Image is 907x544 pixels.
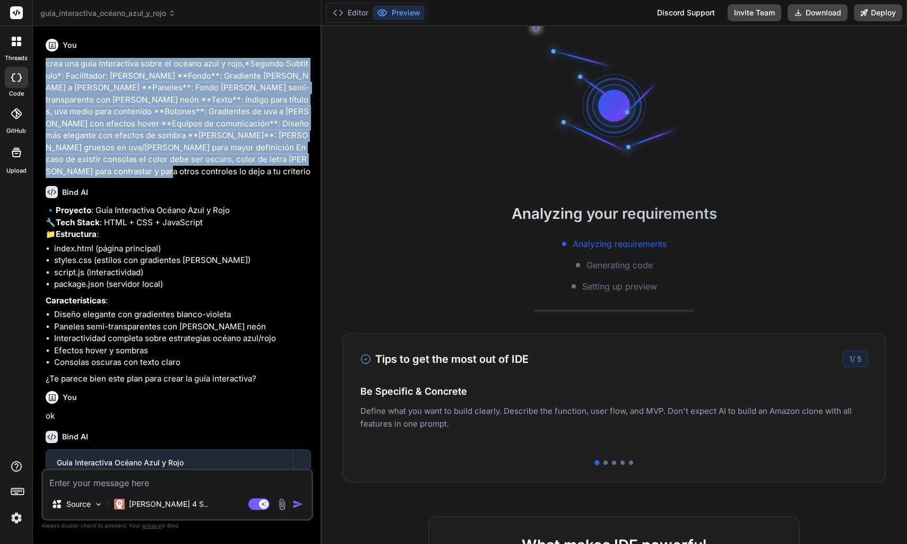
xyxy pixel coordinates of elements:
[728,4,781,21] button: Invite Team
[56,217,100,227] strong: Tech Stack
[63,392,77,403] h6: You
[582,280,657,293] span: Setting up preview
[46,295,311,307] p: :
[7,509,25,527] img: settings
[40,8,176,19] span: guía_interactiva_océano_azul_y_rojo
[573,237,667,250] span: Analyzing requirements
[54,267,311,279] li: script.js (interactividad)
[54,309,311,321] li: Diseño elegante con gradientes blanco-violeta
[360,351,529,367] h3: Tips to get the most out of IDE
[57,457,282,468] div: Guía Interactiva Océano Azul y Rojo
[54,333,311,345] li: Interactividad completa sobre estrategias océano azul/rojo
[857,354,861,363] span: 5
[46,58,311,177] p: crea una guía interactiva sobre el océano azul y rojo,*Segundo Subtitulo*: Facilitador: [PERSON_N...
[41,521,313,531] p: Always double-check its answers. Your in Bind
[360,384,868,398] h4: Be Specific & Concrete
[46,373,311,385] p: ¿Te parece bien este plan para crear la guía interactiva?
[56,205,91,215] strong: Proyecto
[6,126,26,135] label: GitHub
[788,4,848,21] button: Download
[63,40,77,50] h6: You
[66,499,91,509] p: Source
[329,5,373,20] button: Editor
[6,166,27,175] label: Upload
[276,498,288,511] img: attachment
[56,229,97,239] strong: Estructura
[142,522,161,529] span: privacy
[54,243,311,255] li: index.html (página principal)
[129,499,208,509] p: [PERSON_NAME] 4 S..
[54,356,311,369] li: Consolas oscuras con texto claro
[322,202,907,225] h2: Analyzing your requirements
[46,295,106,305] strong: Características
[54,321,311,333] li: Paneles semi-transparentes con [PERSON_NAME] neón
[9,89,24,98] label: code
[842,351,868,367] div: /
[651,4,721,21] div: Discord Support
[292,499,303,509] img: icon
[5,54,28,63] label: threads
[54,345,311,357] li: Efectos hover y sombras
[54,254,311,267] li: styles.css (estilos con gradientes [PERSON_NAME])
[114,499,125,509] img: Claude 4 Sonnet
[62,431,88,442] h6: Bind AI
[46,205,311,241] p: 🔹 : Guía Interactiva Océano Azul y Rojo 🔧 : HTML + CSS + JavaScript 📁 :
[849,354,852,363] span: 1
[46,410,311,422] p: ok
[373,5,425,20] button: Preview
[586,259,653,271] span: Generating code
[854,4,902,21] button: Deploy
[54,278,311,291] li: package.json (servidor local)
[94,500,103,509] img: Pick Models
[62,187,88,198] h6: Bind AI
[46,450,293,485] button: Guía Interactiva Océano Azul y RojoClick to open Workbench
